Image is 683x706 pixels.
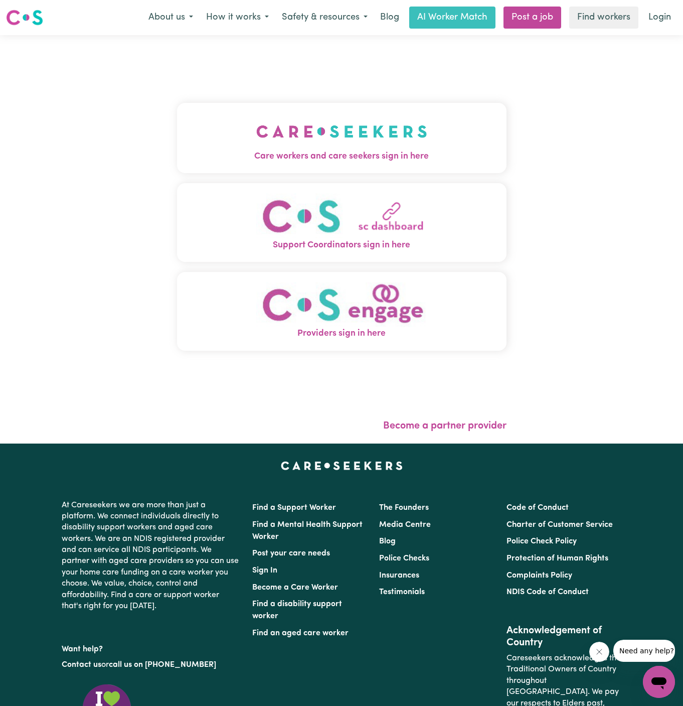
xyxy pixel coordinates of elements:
[142,7,200,28] button: About us
[506,504,569,512] a: Code of Conduct
[506,537,577,545] a: Police Check Policy
[506,572,572,580] a: Complaints Policy
[506,588,589,596] a: NDIS Code of Conduct
[503,7,561,29] a: Post a job
[252,584,338,592] a: Become a Care Worker
[379,572,419,580] a: Insurances
[109,661,216,669] a: call us on [PHONE_NUMBER]
[252,549,330,557] a: Post your care needs
[642,7,677,29] a: Login
[506,521,613,529] a: Charter of Customer Service
[252,600,342,620] a: Find a disability support worker
[252,521,363,541] a: Find a Mental Health Support Worker
[62,640,240,655] p: Want help?
[281,462,403,470] a: Careseekers home page
[177,183,506,262] button: Support Coordinators sign in here
[379,554,429,562] a: Police Checks
[177,272,506,351] button: Providers sign in here
[374,7,405,29] a: Blog
[379,521,431,529] a: Media Centre
[62,661,101,669] a: Contact us
[177,103,506,173] button: Care workers and care seekers sign in here
[379,588,425,596] a: Testimonials
[252,504,336,512] a: Find a Support Worker
[62,655,240,674] p: or
[177,239,506,252] span: Support Coordinators sign in here
[643,666,675,698] iframe: Button to launch messaging window
[275,7,374,28] button: Safety & resources
[252,567,277,575] a: Sign In
[409,7,495,29] a: AI Worker Match
[62,496,240,616] p: At Careseekers we are more than just a platform. We connect individuals directly to disability su...
[252,629,349,637] a: Find an aged care worker
[177,327,506,340] span: Providers sign in here
[589,642,609,662] iframe: Close message
[613,640,675,662] iframe: Message from company
[6,9,43,27] img: Careseekers logo
[506,625,621,649] h2: Acknowledgement of Country
[569,7,638,29] a: Find workers
[379,504,429,512] a: The Founders
[379,537,396,545] a: Blog
[506,554,608,562] a: Protection of Human Rights
[177,150,506,163] span: Care workers and care seekers sign in here
[383,421,506,431] a: Become a partner provider
[200,7,275,28] button: How it works
[6,6,43,29] a: Careseekers logo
